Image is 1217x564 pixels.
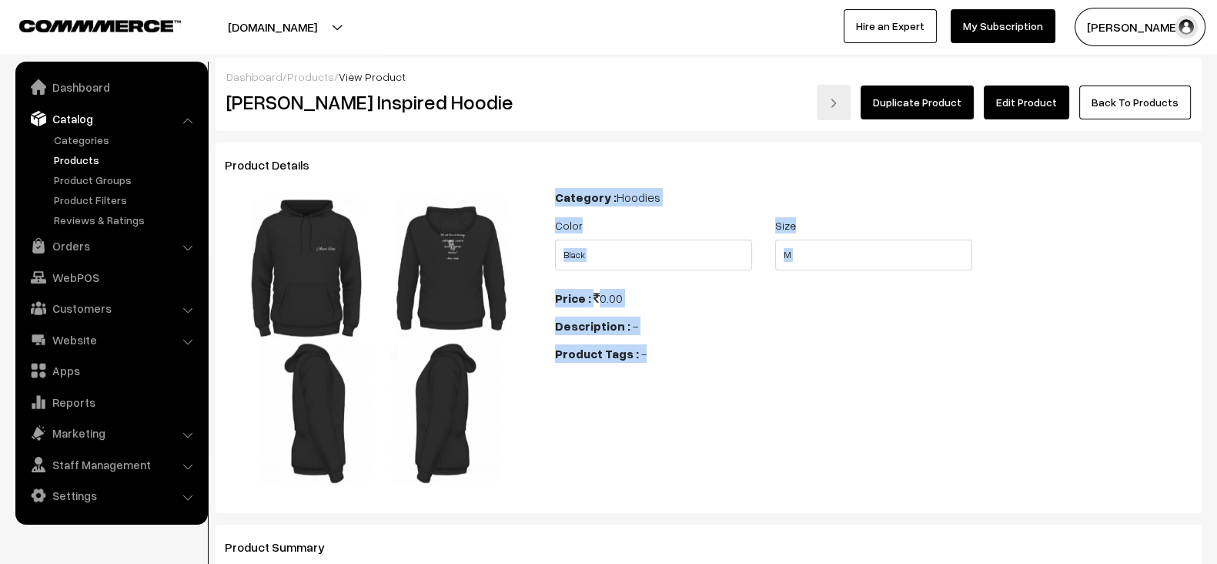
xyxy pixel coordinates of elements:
a: Orders [19,232,202,260]
div: Hoodies [555,188,1192,206]
a: Product Groups [50,172,202,188]
span: - [633,318,638,334]
button: [PERSON_NAME] [1075,8,1205,46]
a: COMMMERCE [19,15,154,34]
a: Settings [19,482,202,509]
span: View Product [339,70,406,83]
span: Product Details [225,157,328,173]
b: Category : [555,190,617,205]
span: - [641,346,647,361]
a: My Subscription [951,9,1055,43]
img: user [1175,15,1198,39]
a: Staff Management [19,451,202,478]
a: Edit Product [984,86,1069,119]
b: Product Tags : [555,346,639,361]
a: Dashboard [226,70,283,83]
a: Back To Products [1079,86,1191,119]
a: Website [19,326,202,354]
a: Product Filters [50,192,202,208]
label: Color [555,217,583,233]
a: Dashboard [19,73,202,101]
h2: [PERSON_NAME] Inspired Hoodie [226,90,533,114]
div: / / [226,69,1191,85]
img: right-arrow.png [829,99,838,108]
a: Catalog [19,105,202,133]
b: Description : [555,318,630,334]
a: WebPOS [19,264,202,291]
b: Price : [555,290,591,306]
a: Marketing [19,419,202,447]
span: Product Summary [225,539,343,555]
label: Size [775,217,796,233]
a: Reviews & Ratings [50,212,202,228]
button: [DOMAIN_NAME] [174,8,371,46]
a: Apps [19,357,202,384]
a: Duplicate Product [861,86,974,119]
a: Customers [19,294,202,322]
img: COMMMERCE [19,20,181,32]
a: Reports [19,388,202,416]
div: 0.00 [555,289,1192,307]
img: 1756726578-black-preview.jpg [231,194,528,492]
a: Hire an Expert [844,9,937,43]
a: Categories [50,132,202,148]
a: Products [50,152,202,168]
a: Products [287,70,334,83]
